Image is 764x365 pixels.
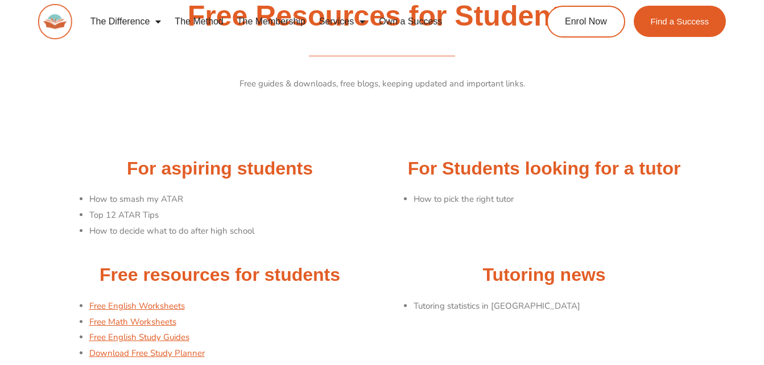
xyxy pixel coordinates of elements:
[89,208,377,223] li: Top 12 ATAR Tips
[64,157,377,181] h2: For aspiring students
[230,9,312,35] a: The Membership
[547,6,625,38] a: Enrol Now
[414,298,701,314] li: Tutoring statistics in [GEOGRAPHIC_DATA]
[565,17,607,26] span: Enrol Now
[372,9,449,35] a: Own a Success
[89,331,189,343] a: Free English Study Guides
[633,6,726,37] a: Find a Success
[64,76,701,92] p: Free guides & downloads, free blogs, keeping updated and important links.
[168,9,230,35] a: The Method
[84,9,507,35] nav: Menu
[388,263,701,287] h2: Tutoring news
[388,157,701,181] h2: For Students looking for a tutor
[89,347,205,359] a: Download Free Study Planner
[84,9,168,35] a: The Difference
[414,192,701,208] li: How to pick the right tutor
[64,263,377,287] h2: Free resources for students
[89,223,377,239] li: How to decide what to do after high school
[312,9,372,35] a: Services
[89,192,377,208] li: How to smash my ATAR
[89,300,185,312] a: Free English Worksheets
[89,316,176,327] a: Free Math Worksheets
[650,17,709,26] span: Find a Success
